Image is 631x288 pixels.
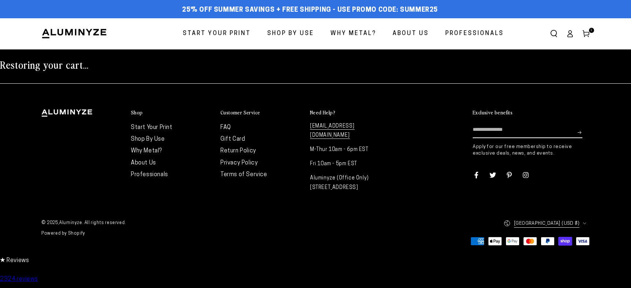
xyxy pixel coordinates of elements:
h2: Customer Service [220,109,260,116]
h2: Exclusive benefits [473,109,513,116]
span: Shop By Use [267,29,314,39]
a: Terms of Service [220,172,267,178]
summary: Search our site [546,26,562,42]
a: Aluminyze [59,221,82,225]
a: Privacy Policy [220,160,258,166]
a: Start Your Print [131,125,173,130]
a: Gift Card [220,136,245,142]
summary: Need Help? [310,109,392,116]
span: 1 [590,28,593,33]
summary: Exclusive benefits [473,109,590,116]
span: 25% off Summer Savings + Free Shipping - Use Promo Code: SUMMER25 [182,6,438,14]
img: Aluminyze [41,28,107,39]
p: Fri 10am - 5pm EST [310,159,392,168]
h2: Shop [131,109,143,116]
summary: Shop [131,109,213,116]
a: Shop By Use [131,136,165,142]
a: Powered by Shopify [41,231,85,236]
span: Why Metal? [330,29,376,39]
a: About Us [387,24,434,43]
a: [EMAIL_ADDRESS][DOMAIN_NAME] [310,124,355,139]
a: Shop By Use [262,24,320,43]
span: Start Your Print [183,29,251,39]
a: Start Your Print [177,24,256,43]
p: Aluminyze (Office Only) [STREET_ADDRESS] [310,174,392,192]
a: Professionals [440,24,509,43]
p: Apply for our free membership to receive exclusive deals, news, and events. [473,144,590,157]
summary: Customer Service [220,109,303,116]
a: Professionals [131,172,168,178]
small: © 2025, . All rights reserved. [41,218,315,229]
span: Professionals [445,29,504,39]
span: About Us [393,29,429,39]
p: M-Thur 10am - 6pm EST [310,145,392,154]
a: FAQ [220,125,231,130]
a: Return Policy [220,148,256,154]
button: Subscribe [578,122,582,144]
span: [GEOGRAPHIC_DATA] (USD $) [514,219,579,228]
a: About Us [131,160,156,166]
h2: Need Help? [310,109,335,116]
a: Why Metal? [325,24,382,43]
button: [GEOGRAPHIC_DATA] (USD $) [504,216,590,231]
a: Why Metal? [131,148,162,154]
